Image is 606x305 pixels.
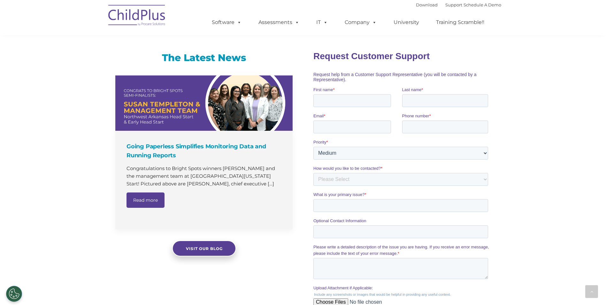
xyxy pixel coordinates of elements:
[387,16,426,29] a: University
[252,16,306,29] a: Assessments
[127,165,283,188] p: Congratulations to Bright Spots winners [PERSON_NAME] and the management team at [GEOGRAPHIC_DATA...
[172,240,236,256] a: Visit our blog
[115,51,293,64] h3: The Latest News
[416,2,438,7] a: Download
[186,246,222,251] span: Visit our blog
[127,142,283,160] h4: Going Paperless Simplifies Monitoring Data and Running Reports
[464,2,501,7] a: Schedule A Demo
[416,2,501,7] font: |
[205,16,248,29] a: Software
[310,16,334,29] a: IT
[127,192,165,208] a: Read more
[430,16,491,29] a: Training Scramble!!
[445,2,462,7] a: Support
[105,0,169,32] img: ChildPlus by Procare Solutions
[338,16,383,29] a: Company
